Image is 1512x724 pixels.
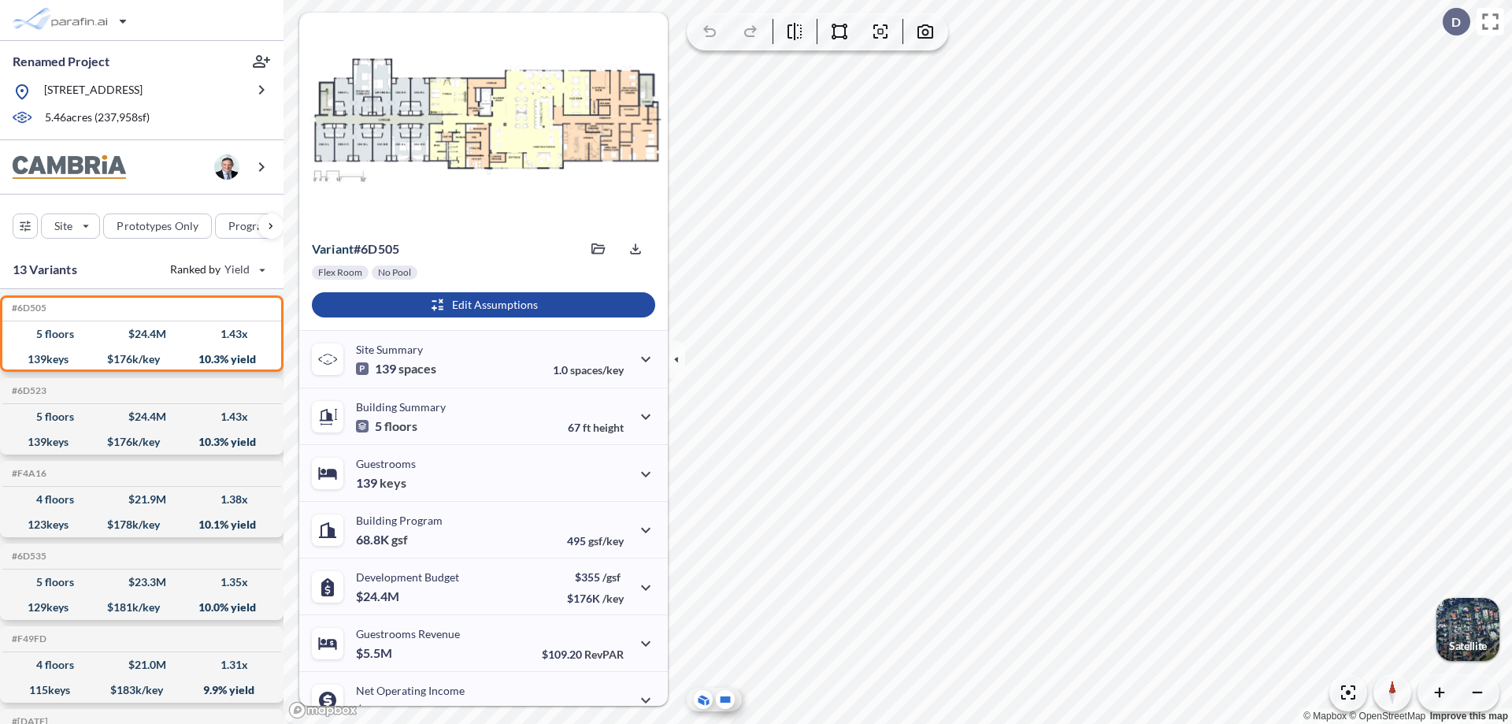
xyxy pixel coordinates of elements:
[214,154,239,180] img: user logo
[215,213,300,239] button: Program
[356,702,395,718] p: $2.5M
[312,241,354,256] span: Variant
[570,363,624,377] span: spaces/key
[588,534,624,548] span: gsf/key
[602,592,624,605] span: /key
[356,627,460,640] p: Guestrooms Revenue
[117,218,198,234] p: Prototypes Only
[13,155,126,180] img: BrandImage
[228,218,272,234] p: Program
[1349,711,1425,722] a: OpenStreetMap
[157,257,276,282] button: Ranked by Yield
[356,645,395,661] p: $5.5M
[568,421,624,434] p: 67
[1436,598,1499,661] img: Switcher Image
[553,363,624,377] p: 1.0
[602,570,621,584] span: /gsf
[45,110,150,127] p: 5.46 acres ( 237,958 sf)
[9,633,46,644] h5: Click to copy the code
[557,704,624,718] p: 45.0%
[13,260,77,279] p: 13 Variants
[54,218,72,234] p: Site
[356,418,417,434] p: 5
[567,592,624,605] p: $176K
[567,570,624,584] p: $355
[1303,711,1347,722] a: Mapbox
[583,421,591,434] span: ft
[356,400,446,414] p: Building Summary
[13,53,109,70] p: Renamed Project
[356,570,459,584] p: Development Budget
[103,213,212,239] button: Prototypes Only
[716,690,735,709] button: Site Plan
[1451,15,1461,29] p: D
[356,532,408,548] p: 68.8K
[356,684,465,697] p: Net Operating Income
[593,421,624,434] span: height
[44,82,143,102] p: [STREET_ADDRESS]
[312,292,655,317] button: Edit Assumptions
[694,690,713,709] button: Aerial View
[356,457,416,470] p: Guestrooms
[452,297,538,313] p: Edit Assumptions
[224,262,250,277] span: Yield
[589,704,624,718] span: margin
[9,468,46,479] h5: Click to copy the code
[567,534,624,548] p: 495
[542,648,624,661] p: $109.20
[9,551,46,562] h5: Click to copy the code
[378,266,411,279] p: No Pool
[356,361,436,377] p: 139
[391,532,408,548] span: gsf
[356,343,423,356] p: Site Summary
[380,475,406,491] span: keys
[584,648,624,661] span: RevPAR
[9,385,46,396] h5: Click to copy the code
[356,588,402,604] p: $24.4M
[356,514,443,527] p: Building Program
[312,241,399,257] p: # 6d505
[384,418,417,434] span: floors
[1430,711,1508,722] a: Improve this map
[1449,640,1487,652] p: Satellite
[398,361,436,377] span: spaces
[41,213,100,239] button: Site
[1436,598,1499,661] button: Switcher ImageSatellite
[9,303,46,314] h5: Click to copy the code
[318,266,362,279] p: Flex Room
[356,475,406,491] p: 139
[288,701,358,719] a: Mapbox homepage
